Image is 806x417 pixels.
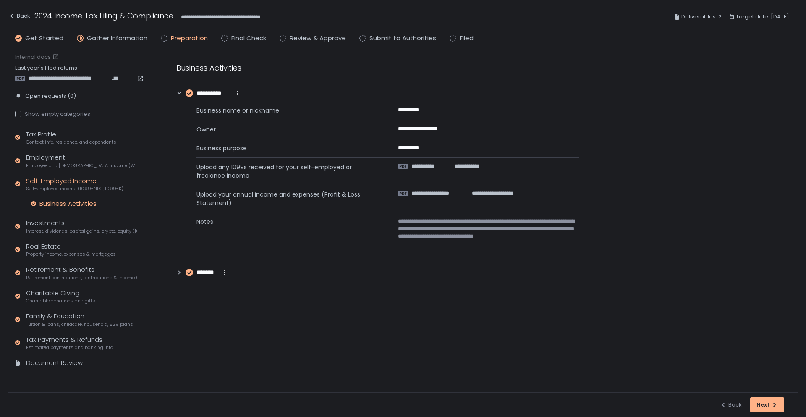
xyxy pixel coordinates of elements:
[176,62,579,73] div: Business Activities
[26,176,123,192] div: Self-Employed Income
[26,242,116,258] div: Real Estate
[26,298,95,304] span: Charitable donations and gifts
[736,12,789,22] span: Target date: [DATE]
[460,34,474,43] span: Filed
[15,53,61,61] a: Internal docs
[26,163,137,169] span: Employee and [DEMOGRAPHIC_DATA] income (W-2s)
[26,288,95,304] div: Charitable Giving
[25,34,63,43] span: Get Started
[26,321,133,328] span: Tuition & loans, childcare, household, 529 plans
[26,265,137,281] div: Retirement & Benefits
[196,218,378,248] span: Notes
[8,11,30,21] div: Back
[750,397,784,412] button: Next
[171,34,208,43] span: Preparation
[681,12,722,22] span: Deliverables: 2
[26,335,113,351] div: Tax Payments & Refunds
[26,275,137,281] span: Retirement contributions, distributions & income (1099-R, 5498)
[15,64,137,82] div: Last year's filed returns
[369,34,436,43] span: Submit to Authorities
[231,34,266,43] span: Final Check
[196,144,378,152] span: Business purpose
[720,401,742,409] div: Back
[196,163,378,180] span: Upload any 1099s received for your self-employed or freelance income
[26,218,137,234] div: Investments
[756,401,778,409] div: Next
[196,190,378,207] span: Upload your annual income and expenses (Profit & Loss Statement)
[196,106,378,115] span: Business name or nickname
[26,312,133,328] div: Family & Education
[26,130,116,146] div: Tax Profile
[196,125,378,134] span: Owner
[34,10,173,21] h1: 2024 Income Tax Filing & Compliance
[26,358,83,368] div: Document Review
[25,92,76,100] span: Open requests (0)
[290,34,346,43] span: Review & Approve
[26,139,116,145] span: Contact info, residence, and dependents
[720,397,742,412] button: Back
[26,153,137,169] div: Employment
[26,228,137,234] span: Interest, dividends, capital gains, crypto, equity (1099s, K-1s)
[39,199,97,208] div: Business Activities
[87,34,147,43] span: Gather Information
[26,251,116,257] span: Property income, expenses & mortgages
[26,344,113,351] span: Estimated payments and banking info
[8,10,30,24] button: Back
[26,186,123,192] span: Self-employed income (1099-NEC, 1099-K)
